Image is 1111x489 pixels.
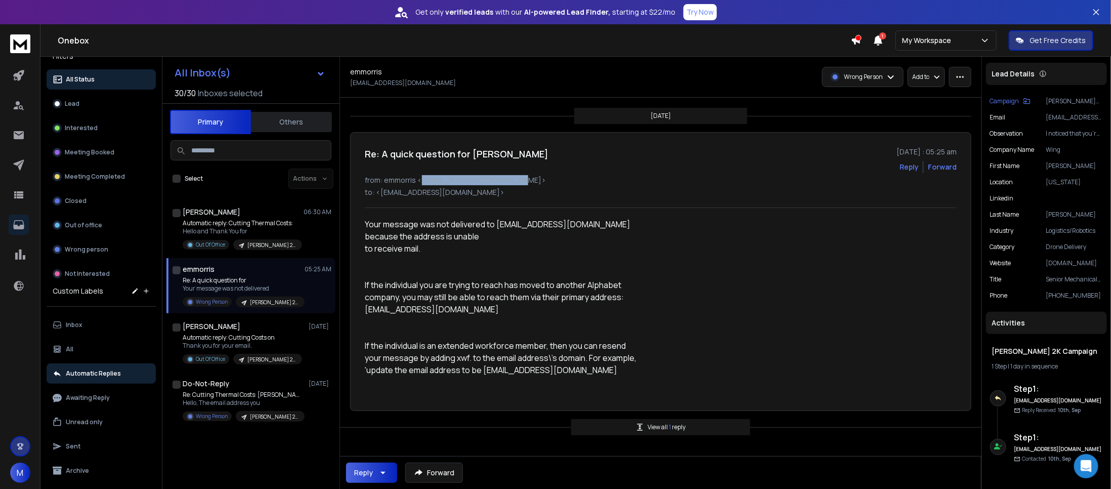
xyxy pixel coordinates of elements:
p: Lead [65,100,79,108]
button: M [10,463,30,483]
p: My Workspace [902,35,955,46]
div: Open Intercom Messenger [1074,454,1098,478]
button: Awaiting Reply [47,388,156,408]
p: Re: Cutting Thermal Costs: [PERSON_NAME] [183,391,304,399]
p: Your message was not delivered [183,284,304,293]
p: Lead Details [992,69,1035,79]
h6: [EMAIL_ADDRESS][DOMAIN_NAME] [1014,445,1103,453]
p: Wrong person [65,246,108,254]
p: [DOMAIN_NAME] [1046,259,1103,267]
button: Get Free Credits [1009,30,1093,51]
p: [PERSON_NAME] 2K Campaign [247,356,296,363]
p: [PERSON_NAME] 2K Campaign [250,299,298,306]
p: [PERSON_NAME] 2K Campaign [1046,97,1103,105]
h3: Inboxes selected [198,87,263,99]
p: Out Of Office [196,355,225,363]
p: [PERSON_NAME] [1046,162,1103,170]
button: All [47,339,156,359]
p: Wing [1046,146,1103,154]
p: Unread only [66,418,103,426]
h1: [PERSON_NAME] [183,321,240,332]
button: Campaign [990,97,1031,105]
p: 05:25 AM [305,265,331,273]
p: Contacted [1022,455,1072,463]
h1: [PERSON_NAME] [183,207,240,217]
strong: AI-powered Lead Finder, [524,7,610,17]
p: Hello and Thank You for [183,227,302,235]
button: Out of office [47,215,156,235]
button: Forward [405,463,463,483]
button: Reply [900,162,919,172]
button: Unread only [47,412,156,432]
h1: emmorris [350,67,382,77]
p: Company Name [990,146,1035,154]
p: Re: A quick question for [183,276,304,284]
p: Closed [65,197,87,205]
button: Others [251,111,332,133]
button: Lead [47,94,156,114]
span: 1 [879,32,886,39]
div: Your message was not delivered to [EMAIL_ADDRESS][DOMAIN_NAME] because the address is unable to r... [365,218,668,396]
button: Inbox [47,315,156,335]
button: All Status [47,69,156,90]
p: Add to [912,73,929,81]
p: I noticed that you're a Senior Mechanical Engineer at Wing, an Alphabet company that provides dro... [1046,130,1103,138]
p: Phone [990,292,1008,300]
p: Thank you for your email. [183,342,302,350]
p: [US_STATE] [1046,178,1103,186]
p: Interested [65,124,98,132]
p: Wrong Person [196,413,228,420]
p: linkedin [990,194,1014,202]
button: Wrong person [47,239,156,260]
p: Senior Mechanical Engineer [1046,275,1103,283]
p: [PERSON_NAME] [1046,211,1103,219]
p: Wrong Person [196,298,228,306]
p: Try Now [687,7,714,17]
p: All [66,345,73,353]
button: All Inbox(s) [166,63,333,83]
p: Not Interested [65,270,110,278]
p: [PERSON_NAME] 2K Campaign [247,241,296,249]
div: Forward [928,162,957,172]
p: to: <[EMAIL_ADDRESS][DOMAIN_NAME]> [365,187,957,197]
p: Sent [66,442,80,451]
h1: Onebox [58,34,851,47]
h6: Step 1 : [1014,383,1103,395]
p: Drone Delivery [1046,243,1103,251]
p: Inbox [66,321,82,329]
button: Sent [47,436,156,457]
p: [DATE] : 05:25 am [896,147,957,157]
div: | [992,362,1101,371]
span: 30 / 30 [175,87,196,99]
span: 1 Step [992,362,1007,371]
button: Meeting Booked [47,142,156,162]
p: [PERSON_NAME] 2K Campaign [250,413,298,421]
div: Reply [354,468,373,478]
p: [DATE] [309,322,331,331]
p: Out Of Office [196,241,225,249]
p: Get only with our starting at $22/mo [415,7,675,17]
h1: All Inbox(s) [175,68,231,78]
p: Campaign [990,97,1019,105]
p: location [990,178,1013,186]
span: 10th, Sep [1049,455,1072,462]
p: Last Name [990,211,1019,219]
div: Activities [986,312,1107,334]
label: Select [185,175,203,183]
span: 10th, Sep [1058,406,1081,414]
p: category [990,243,1015,251]
p: Email [990,113,1006,121]
strong: verified leads [445,7,493,17]
span: 1 day in sequence [1011,362,1058,371]
p: industry [990,227,1014,235]
button: Primary [170,110,251,134]
p: [DATE] [309,380,331,388]
p: Archive [66,467,89,475]
h1: Re: A quick question for [PERSON_NAME] [365,147,548,161]
p: Meeting Completed [65,173,125,181]
button: Archive [47,461,156,481]
p: Wrong Person [844,73,883,81]
p: Automatic reply: Cutting Costs on [183,334,302,342]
